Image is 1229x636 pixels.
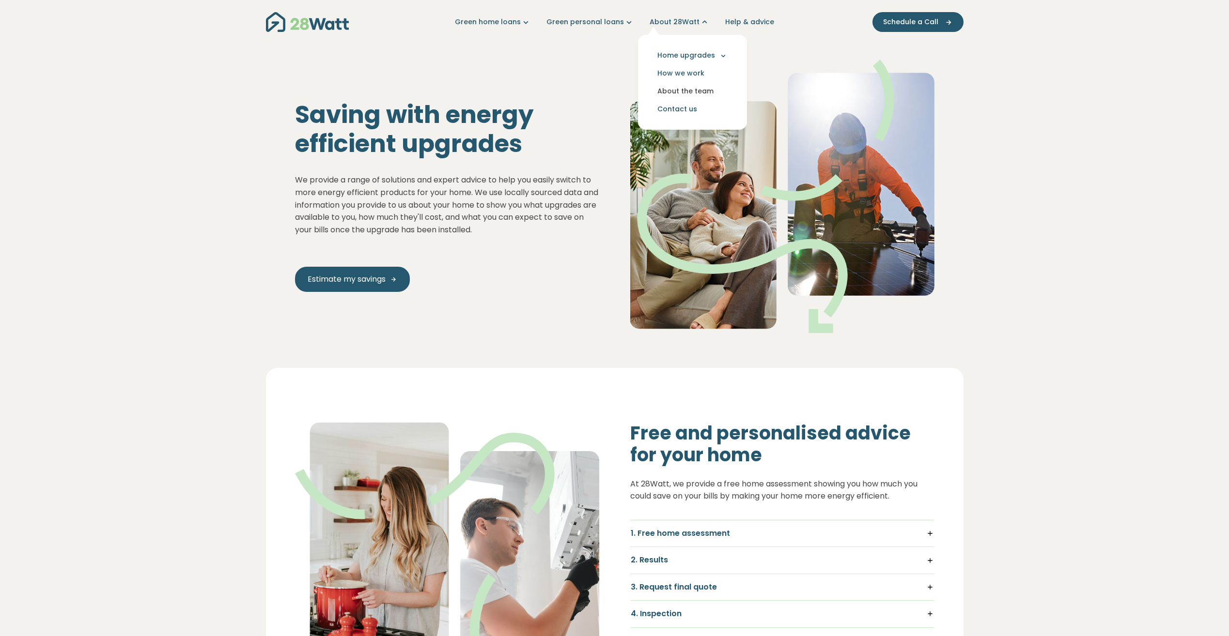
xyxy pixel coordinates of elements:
[872,12,964,32] button: Schedule a Call
[646,64,739,82] a: How we work
[308,273,386,285] span: Estimate my savings
[631,555,934,565] h5: 2. Results
[630,478,934,502] p: At 28Watt, we provide a free home assessment showing you how much you could save on your bills by...
[1181,590,1229,636] iframe: Chat Widget
[631,528,934,539] h5: 1. Free home assessment
[546,17,634,27] a: Green personal loans
[650,17,710,27] a: About 28Watt
[725,17,774,27] a: Help & advice
[295,100,599,158] h1: Saving with energy efficient upgrades
[266,12,349,32] img: 28Watt
[630,422,934,466] h2: Free and personalised advice for your home
[646,100,739,118] a: Contact us
[883,17,938,27] span: Schedule a Call
[266,10,964,34] nav: Main navigation
[295,267,410,292] a: Estimate my savings
[455,17,531,27] a: Green home loans
[295,174,599,236] p: We provide a range of solutions and expert advice to help you easily switch to more energy effici...
[631,582,934,592] h5: 3. Request final quote
[646,82,739,100] a: About the team
[631,608,934,619] h5: 4. Inspection
[646,46,739,64] button: Home upgrades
